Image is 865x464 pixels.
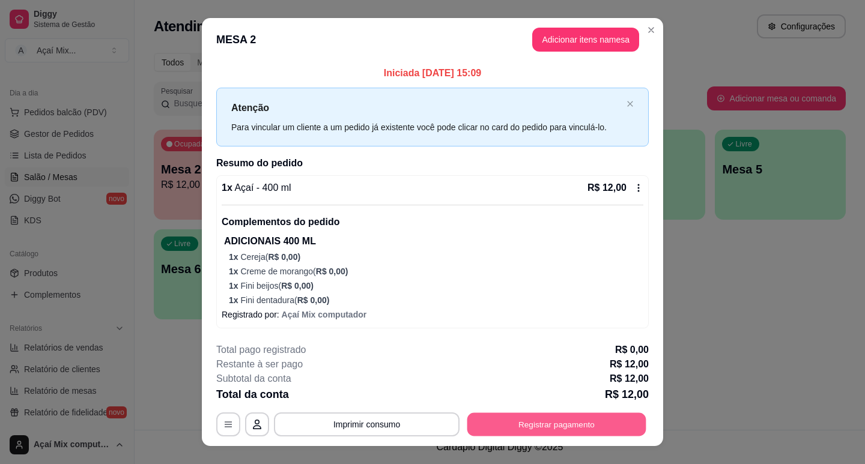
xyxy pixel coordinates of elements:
span: R$ 0,00 ) [297,295,330,305]
span: Açaí Mix computador [282,310,367,319]
p: R$ 0,00 [615,343,649,357]
p: Atenção [231,100,622,115]
span: 1 x [229,252,240,262]
p: R$ 12,00 [587,181,627,195]
span: 1 x [229,295,240,305]
span: close [627,100,634,107]
h2: Resumo do pedido [216,156,649,170]
span: Açaí - 400 ml [232,182,291,193]
p: Subtotal da conta [216,372,291,386]
p: Iniciada [DATE] 15:09 [216,66,649,80]
button: Adicionar itens namesa [532,28,639,52]
p: Cereja ( [229,251,643,263]
p: 1 x [222,181,291,195]
button: Imprimir consumo [274,412,460,436]
p: Complementos do pedido [222,215,643,229]
p: R$ 12,00 [610,372,649,386]
p: Creme de morango ( [229,265,643,277]
span: R$ 0,00 ) [281,281,314,291]
p: Restante à ser pago [216,357,303,372]
span: R$ 0,00 ) [268,252,300,262]
p: R$ 12,00 [605,386,649,403]
p: Fini dentadura ( [229,294,643,306]
button: close [627,100,634,108]
p: Total pago registrado [216,343,306,357]
p: Fini beijos ( [229,280,643,292]
p: Registrado por: [222,309,643,321]
p: R$ 12,00 [610,357,649,372]
span: R$ 0,00 ) [316,267,348,276]
span: 1 x [229,281,240,291]
button: Close [642,20,661,40]
span: 1 x [229,267,240,276]
p: Total da conta [216,386,289,403]
button: Registrar pagamento [467,412,646,436]
p: ADICIONAIS 400 ML [224,234,643,249]
header: MESA 2 [202,18,663,61]
div: Para vincular um cliente a um pedido já existente você pode clicar no card do pedido para vinculá... [231,121,622,134]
